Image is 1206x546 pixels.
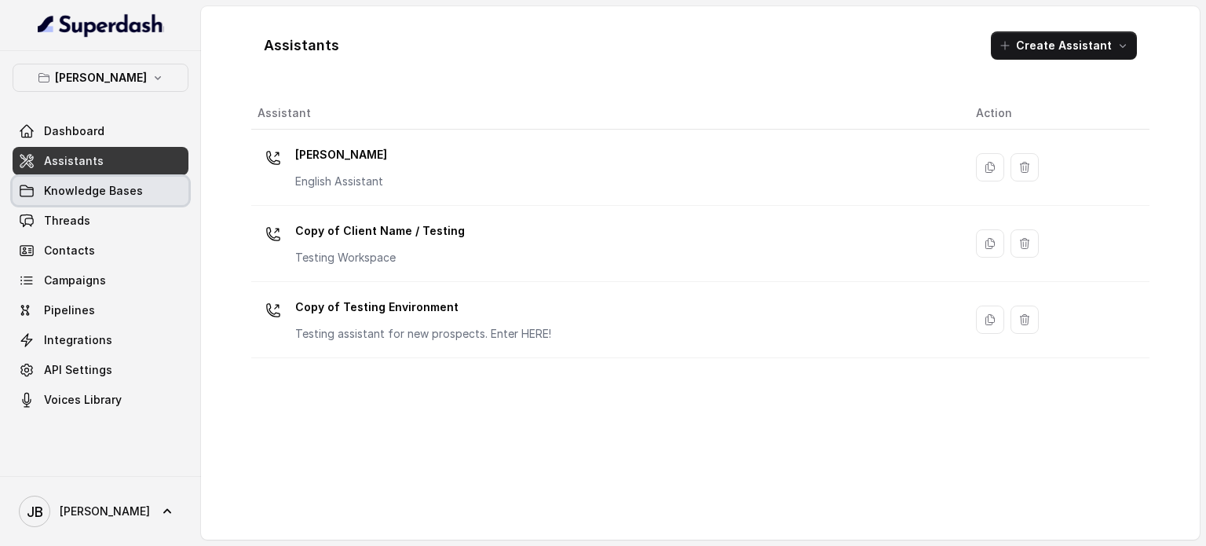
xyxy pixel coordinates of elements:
a: API Settings [13,356,188,384]
p: [PERSON_NAME] [55,68,147,87]
p: Copy of Testing Environment [295,295,551,320]
span: Contacts [44,243,95,258]
span: Knowledge Bases [44,183,143,199]
span: Pipelines [44,302,95,318]
span: Campaigns [44,273,106,288]
button: Create Assistant [991,31,1137,60]
th: Action [963,97,1149,130]
p: Testing assistant for new prospects. Enter HERE! [295,326,551,342]
h1: Assistants [264,33,339,58]
span: API Settings [44,362,112,378]
a: Pipelines [13,296,188,324]
p: Testing Workspace [295,250,465,266]
span: Dashboard [44,123,104,139]
span: [PERSON_NAME] [60,504,150,519]
a: Assistants [13,147,188,175]
a: Threads [13,207,188,235]
span: Threads [44,213,90,229]
p: Copy of Client Name / Testing [295,218,465,244]
p: English Assistant [295,174,387,189]
p: [PERSON_NAME] [295,142,387,167]
a: Dashboard [13,117,188,145]
a: Knowledge Bases [13,177,188,205]
span: Assistants [44,153,104,169]
a: [PERSON_NAME] [13,489,188,533]
a: Voices Library [13,386,188,414]
span: Integrations [44,332,112,348]
a: Contacts [13,236,188,265]
text: JB [27,504,43,520]
a: Campaigns [13,266,188,295]
img: light.svg [38,13,164,38]
a: Integrations [13,326,188,354]
th: Assistant [251,97,963,130]
span: Voices Library [44,392,122,408]
button: [PERSON_NAME] [13,64,188,92]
